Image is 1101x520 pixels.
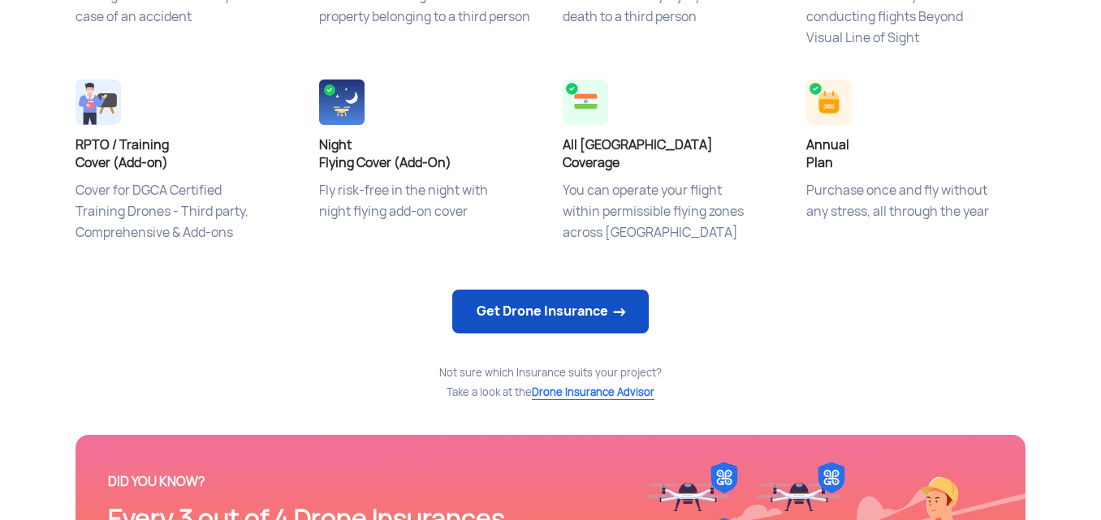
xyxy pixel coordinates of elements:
h4: RPTO / Training Cover (Add-on) [76,136,295,172]
a: Get Drone Insurance [452,290,649,333]
p: Cover for DGCA Certified Training Drones - Third party, Comprehensive & Add-ons [76,180,295,261]
h4: All [GEOGRAPHIC_DATA] Coverage [563,136,782,172]
span: Drone Insurance Advisor [532,385,654,400]
h4: Night Flying Cover (Add-On) [319,136,538,172]
div: DID YOU KNOW? [108,467,993,496]
p: You can operate your flight within permissible flying zones across [GEOGRAPHIC_DATA] [563,180,782,261]
div: Not sure which Insurance suits your project? Take a look at the [76,363,1025,402]
h4: Annual Plan [806,136,1025,172]
p: Fly risk-free in the night with night flying add-on cover [319,180,538,261]
p: Purchase once and fly without any stress, all through the year [806,180,1025,261]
